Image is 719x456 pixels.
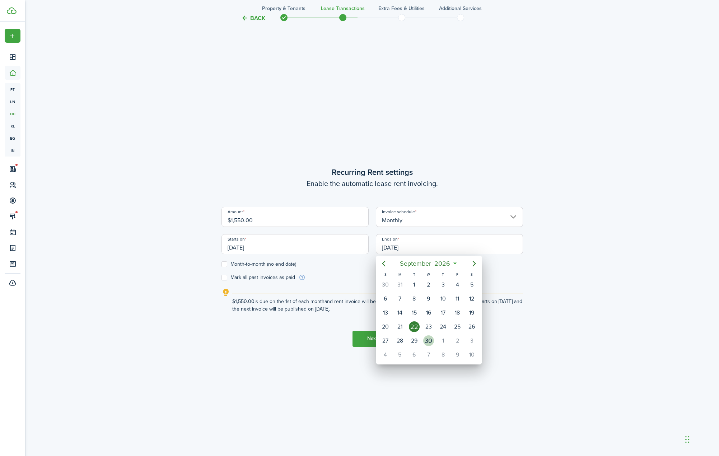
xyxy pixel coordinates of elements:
[466,279,477,290] div: Saturday, September 5, 2026
[409,335,420,346] div: Tuesday, September 29, 2026
[466,321,477,332] div: Saturday, September 26, 2026
[394,335,405,346] div: Monday, September 28, 2026
[380,349,391,360] div: Sunday, October 4, 2026
[423,307,434,318] div: Wednesday, September 16, 2026
[409,321,420,332] div: Tuesday, September 22, 2026
[452,307,463,318] div: Friday, September 18, 2026
[436,271,450,278] div: T
[398,257,433,270] span: September
[380,321,391,332] div: Sunday, September 20, 2026
[438,335,448,346] div: Thursday, October 1, 2026
[452,321,463,332] div: Friday, September 25, 2026
[438,349,448,360] div: Thursday, October 8, 2026
[433,257,452,270] span: 2026
[450,271,464,278] div: F
[394,321,405,332] div: Monday, September 21, 2026
[423,335,434,346] div: Wednesday, September 30, 2026
[378,271,393,278] div: S
[396,257,455,270] mbsc-button: September2026
[438,321,448,332] div: Thursday, September 24, 2026
[380,279,391,290] div: Sunday, August 30, 2026
[380,335,391,346] div: Sunday, September 27, 2026
[423,321,434,332] div: Wednesday, September 23, 2026
[394,307,405,318] div: Monday, September 14, 2026
[466,307,477,318] div: Saturday, September 19, 2026
[423,293,434,304] div: Wednesday, September 9, 2026
[393,271,407,278] div: M
[423,279,434,290] div: Wednesday, September 2, 2026
[452,335,463,346] div: Friday, October 2, 2026
[467,256,481,271] mbsc-button: Next page
[452,293,463,304] div: Friday, September 11, 2026
[380,293,391,304] div: Sunday, September 6, 2026
[377,256,391,271] mbsc-button: Previous page
[452,279,463,290] div: Friday, September 4, 2026
[380,307,391,318] div: Sunday, September 13, 2026
[466,349,477,360] div: Saturday, October 10, 2026
[438,279,448,290] div: Thursday, September 3, 2026
[394,349,405,360] div: Monday, October 5, 2026
[466,293,477,304] div: Saturday, September 12, 2026
[394,279,405,290] div: Monday, August 31, 2026
[466,335,477,346] div: Saturday, October 3, 2026
[438,307,448,318] div: Thursday, September 17, 2026
[464,271,479,278] div: S
[421,271,436,278] div: W
[409,307,420,318] div: Tuesday, September 15, 2026
[409,349,420,360] div: Tuesday, October 6, 2026
[409,293,420,304] div: Tuesday, September 8, 2026
[407,271,421,278] div: T
[394,293,405,304] div: Monday, September 7, 2026
[438,293,448,304] div: Thursday, September 10, 2026
[423,349,434,360] div: Wednesday, October 7, 2026
[452,349,463,360] div: Friday, October 9, 2026
[409,279,420,290] div: Tuesday, September 1, 2026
